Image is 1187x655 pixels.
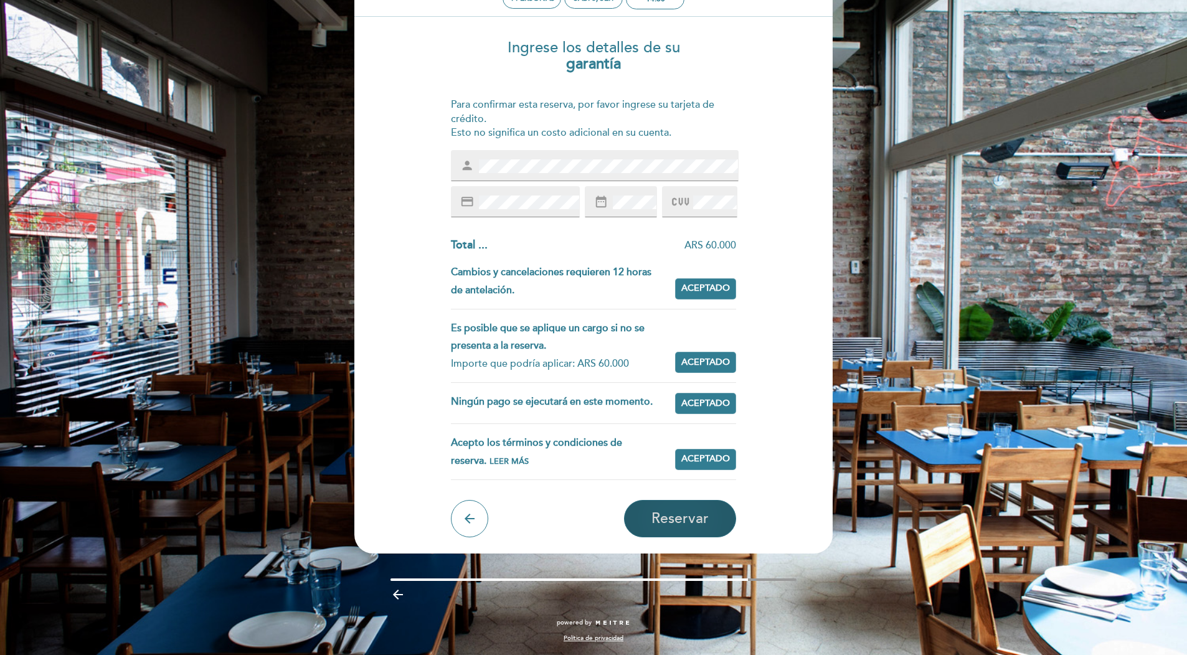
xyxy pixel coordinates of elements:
[460,195,474,209] i: credit_card
[624,500,736,537] button: Reservar
[489,456,529,466] span: Leer más
[675,449,736,470] button: Aceptado
[595,620,630,626] img: MEITRE
[451,263,676,299] div: Cambios y cancelaciones requieren 12 horas de antelación.
[675,352,736,373] button: Aceptado
[681,356,730,369] span: Aceptado
[675,278,736,299] button: Aceptado
[451,98,737,141] div: Para confirmar esta reserva, por favor ingrese su tarjeta de crédito. Esto no significa un costo ...
[564,634,623,643] a: Política de privacidad
[557,618,630,627] a: powered by
[566,55,621,73] b: garantía
[451,434,676,470] div: Acepto los términos y condiciones de reserva.
[681,282,730,295] span: Aceptado
[557,618,592,627] span: powered by
[594,195,608,209] i: date_range
[681,453,730,466] span: Aceptado
[488,238,737,253] div: ARS 60.000
[451,500,488,537] button: arrow_back
[508,39,680,57] span: Ingrese los detalles de su
[681,397,730,410] span: Aceptado
[460,159,474,172] i: person
[451,393,676,414] div: Ningún pago se ejecutará en este momento.
[451,319,666,356] div: Es posible que se aplique un cargo si no se presenta a la reserva.
[390,587,405,602] i: arrow_backward
[651,510,709,527] span: Reservar
[675,393,736,414] button: Aceptado
[451,238,488,252] span: Total ...
[462,511,477,526] i: arrow_back
[451,355,666,373] div: Importe que podría aplicar: ARS 60.000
